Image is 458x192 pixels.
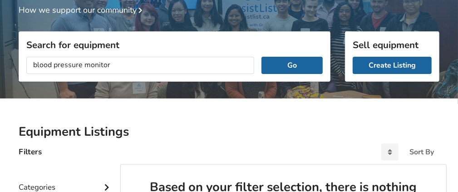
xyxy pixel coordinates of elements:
[261,57,323,74] button: Go
[19,124,439,140] h2: Equipment Listings
[19,147,42,157] h4: Filters
[353,39,432,51] h3: Sell equipment
[19,5,146,15] a: How we support our community
[26,39,323,51] h3: Search for equipment
[353,57,432,74] a: Create Listing
[409,148,434,156] div: Sort By
[26,57,254,74] input: I am looking for...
